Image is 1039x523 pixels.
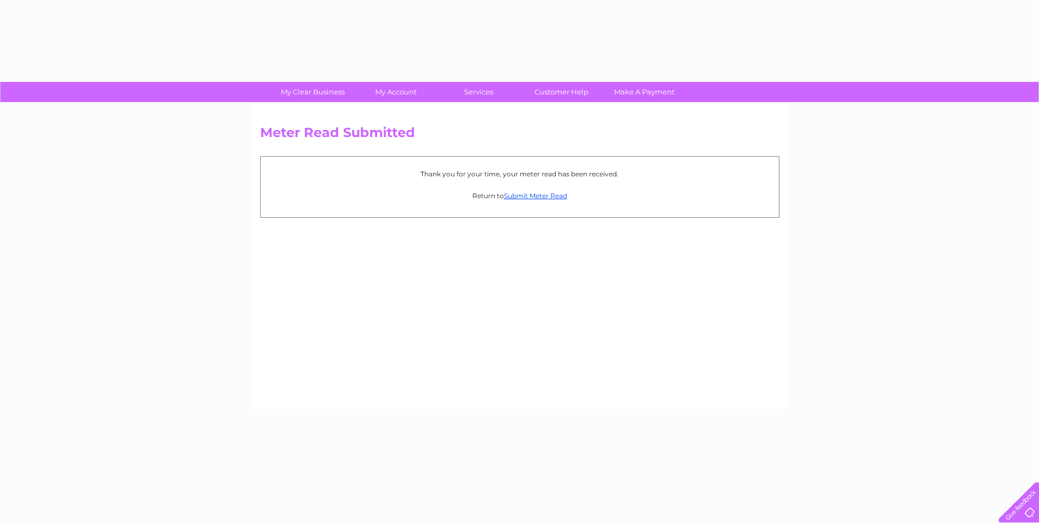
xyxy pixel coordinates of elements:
[266,169,773,179] p: Thank you for your time, your meter read has been received.
[268,82,358,102] a: My Clear Business
[517,82,606,102] a: Customer Help
[266,191,773,201] p: Return to
[504,192,567,200] a: Submit Meter Read
[260,125,779,146] h2: Meter Read Submitted
[351,82,441,102] a: My Account
[434,82,524,102] a: Services
[599,82,689,102] a: Make A Payment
